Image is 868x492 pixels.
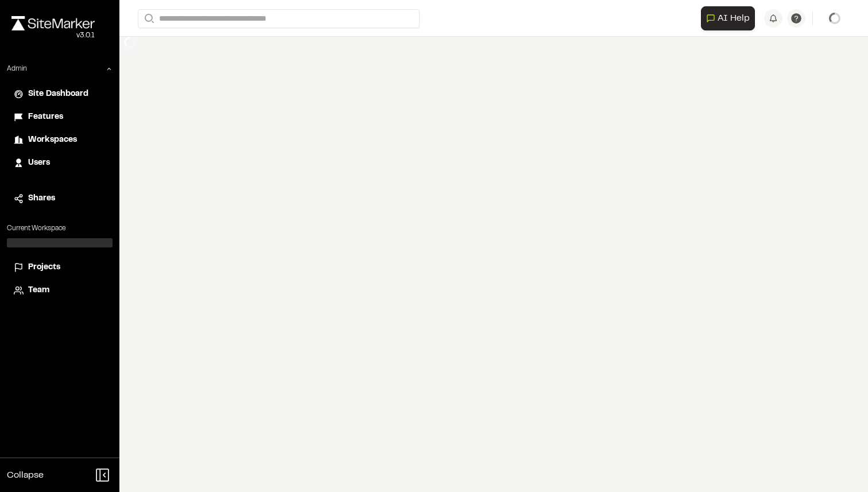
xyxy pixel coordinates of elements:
a: Team [14,284,106,297]
span: Site Dashboard [28,88,88,100]
span: Projects [28,261,60,274]
span: Team [28,284,49,297]
span: Users [28,157,50,169]
span: Workspaces [28,134,77,146]
a: Shares [14,192,106,205]
span: Features [28,111,63,123]
div: Oh geez...please don't... [11,30,95,41]
span: Shares [28,192,55,205]
img: rebrand.png [11,16,95,30]
span: Collapse [7,468,44,482]
a: Projects [14,261,106,274]
div: Open AI Assistant [701,6,759,30]
a: Features [14,111,106,123]
a: Users [14,157,106,169]
p: Current Workspace [7,223,113,234]
button: Search [138,9,158,28]
button: Open AI Assistant [701,6,755,30]
p: Admin [7,64,27,74]
span: AI Help [718,11,750,25]
a: Workspaces [14,134,106,146]
a: Site Dashboard [14,88,106,100]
